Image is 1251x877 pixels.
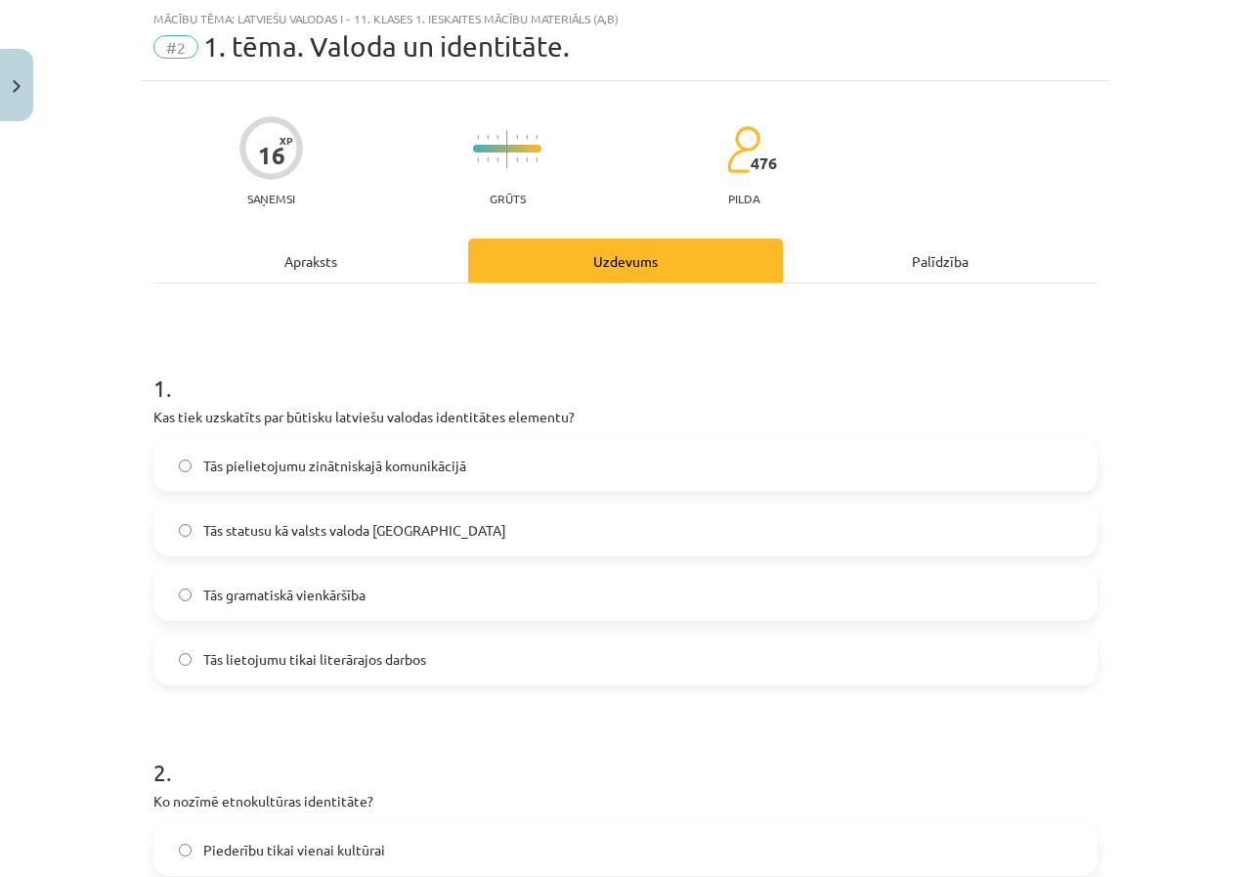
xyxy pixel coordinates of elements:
[153,12,1098,25] div: Mācību tēma: Latviešu valodas i - 11. klases 1. ieskaites mācību materiāls (a,b)
[13,80,21,93] img: icon-close-lesson-0947bae3869378f0d4975bcd49f059093ad1ed9edebbc8119c70593378902aed.svg
[280,135,292,146] span: XP
[726,125,760,174] img: students-c634bb4e5e11cddfef0936a35e636f08e4e9abd3cc4e673bd6f9a4125e45ecb1.svg
[477,135,479,140] img: icon-short-line-57e1e144782c952c97e751825c79c345078a6d821885a25fce030b3d8c18986b.svg
[179,460,192,472] input: Tās pielietojumu zinātniskajā komunikācijā
[239,192,303,205] p: Saņemsi
[203,840,385,860] span: Piederību tikai vienai kultūrai
[203,649,426,670] span: Tās lietojumu tikai literārajos darbos
[179,653,192,666] input: Tās lietojumu tikai literārajos darbos
[516,157,518,162] img: icon-short-line-57e1e144782c952c97e751825c79c345078a6d821885a25fce030b3d8c18986b.svg
[203,520,506,541] span: Tās statusu kā valsts valoda [GEOGRAPHIC_DATA]
[203,456,466,476] span: Tās pielietojumu zinātniskajā komunikācijā
[496,157,498,162] img: icon-short-line-57e1e144782c952c97e751825c79c345078a6d821885a25fce030b3d8c18986b.svg
[751,154,777,172] span: 476
[258,142,285,169] div: 16
[153,407,1098,427] p: Kas tiek uzskatīts par būtisku latviešu valodas identitātes elementu?
[783,239,1098,283] div: Palīdzība
[516,135,518,140] img: icon-short-line-57e1e144782c952c97e751825c79c345078a6d821885a25fce030b3d8c18986b.svg
[490,192,526,205] p: Grūts
[506,130,508,168] img: icon-long-line-d9ea69661e0d244f92f715978eff75569469978d946b2353a9bb055b3ed8787d.svg
[153,724,1098,785] h1: 2 .
[179,524,192,537] input: Tās statusu kā valsts valoda [GEOGRAPHIC_DATA]
[468,239,783,283] div: Uzdevums
[179,844,192,856] input: Piederību tikai vienai kultūrai
[728,192,759,205] p: pilda
[203,585,366,605] span: Tās gramatiskā vienkāršība
[179,589,192,601] input: Tās gramatiskā vienkāršība
[496,135,498,140] img: icon-short-line-57e1e144782c952c97e751825c79c345078a6d821885a25fce030b3d8c18986b.svg
[536,157,538,162] img: icon-short-line-57e1e144782c952c97e751825c79c345078a6d821885a25fce030b3d8c18986b.svg
[153,340,1098,401] h1: 1 .
[477,157,479,162] img: icon-short-line-57e1e144782c952c97e751825c79c345078a6d821885a25fce030b3d8c18986b.svg
[153,35,198,59] span: #2
[153,239,468,283] div: Apraksts
[526,157,528,162] img: icon-short-line-57e1e144782c952c97e751825c79c345078a6d821885a25fce030b3d8c18986b.svg
[526,135,528,140] img: icon-short-line-57e1e144782c952c97e751825c79c345078a6d821885a25fce030b3d8c18986b.svg
[153,791,1098,811] p: Ko nozīmē etnokultūras identitāte?
[487,135,489,140] img: icon-short-line-57e1e144782c952c97e751825c79c345078a6d821885a25fce030b3d8c18986b.svg
[536,135,538,140] img: icon-short-line-57e1e144782c952c97e751825c79c345078a6d821885a25fce030b3d8c18986b.svg
[203,30,570,63] span: 1. tēma. Valoda un identitāte.
[487,157,489,162] img: icon-short-line-57e1e144782c952c97e751825c79c345078a6d821885a25fce030b3d8c18986b.svg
